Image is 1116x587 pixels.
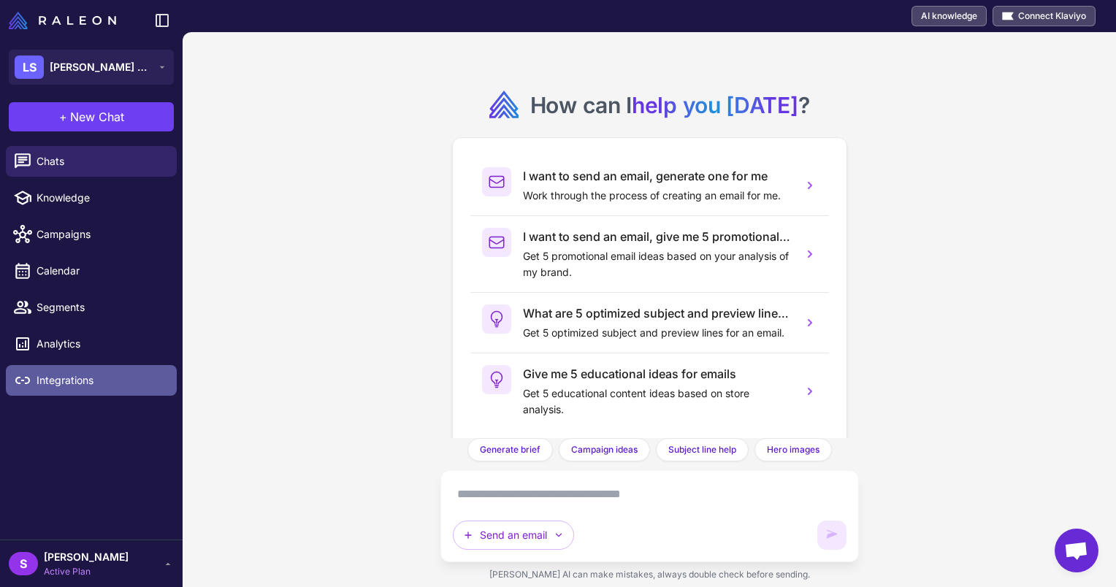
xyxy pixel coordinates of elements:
[571,443,638,456] span: Campaign ideas
[440,562,859,587] div: [PERSON_NAME] AI can make mistakes, always double check before sending.
[44,565,129,578] span: Active Plan
[523,188,791,204] p: Work through the process of creating an email for me.
[656,438,749,461] button: Subject line help
[530,91,810,120] h2: How can I ?
[15,55,44,79] div: LS
[523,248,791,280] p: Get 5 promotional email ideas based on your analysis of my brand.
[6,256,177,286] a: Calendar
[6,183,177,213] a: Knowledge
[37,299,165,315] span: Segments
[767,443,819,456] span: Hero images
[9,552,38,575] div: S
[37,336,165,352] span: Analytics
[523,365,791,383] h3: Give me 5 educational ideas for emails
[50,59,152,75] span: [PERSON_NAME] Superfood
[632,92,798,118] span: help you [DATE]
[37,226,165,242] span: Campaigns
[6,365,177,396] a: Integrations
[37,263,165,279] span: Calendar
[37,153,165,169] span: Chats
[467,438,553,461] button: Generate brief
[523,325,791,341] p: Get 5 optimized subject and preview lines for an email.
[453,521,574,550] button: Send an email
[668,443,736,456] span: Subject line help
[9,50,174,85] button: LS[PERSON_NAME] Superfood
[523,167,791,185] h3: I want to send an email, generate one for me
[6,219,177,250] a: Campaigns
[754,438,832,461] button: Hero images
[993,6,1096,26] button: Connect Klaviyo
[9,102,174,131] button: +New Chat
[44,549,129,565] span: [PERSON_NAME]
[480,443,540,456] span: Generate brief
[911,6,987,26] a: AI knowledge
[1018,9,1086,23] span: Connect Klaviyo
[37,190,165,206] span: Knowledge
[6,292,177,323] a: Segments
[70,108,124,126] span: New Chat
[1055,529,1098,572] a: Open chat
[59,108,67,126] span: +
[523,385,791,418] p: Get 5 educational content ideas based on store analysis.
[523,228,791,245] h3: I want to send an email, give me 5 promotional email ideas.
[523,304,791,322] h3: What are 5 optimized subject and preview lines for an email?
[9,12,116,29] img: Raleon Logo
[6,329,177,359] a: Analytics
[6,146,177,177] a: Chats
[37,372,165,388] span: Integrations
[559,438,650,461] button: Campaign ideas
